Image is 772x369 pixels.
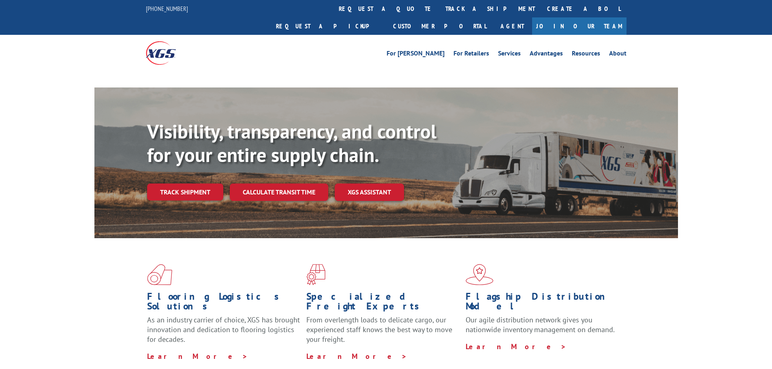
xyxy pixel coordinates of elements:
[387,17,492,35] a: Customer Portal
[147,352,248,361] a: Learn More >
[230,183,328,201] a: Calculate transit time
[147,292,300,315] h1: Flooring Logistics Solutions
[147,264,172,285] img: xgs-icon-total-supply-chain-intelligence-red
[492,17,532,35] a: Agent
[530,50,563,59] a: Advantages
[466,264,494,285] img: xgs-icon-flagship-distribution-model-red
[147,315,300,344] span: As an industry carrier of choice, XGS has brought innovation and dedication to flooring logistics...
[453,50,489,59] a: For Retailers
[466,342,567,351] a: Learn More >
[609,50,627,59] a: About
[146,4,188,13] a: [PHONE_NUMBER]
[387,50,445,59] a: For [PERSON_NAME]
[306,352,407,361] a: Learn More >
[335,183,404,201] a: XGS ASSISTANT
[572,50,600,59] a: Resources
[532,17,627,35] a: Join Our Team
[466,292,619,315] h1: Flagship Distribution Model
[306,315,460,351] p: From overlength loads to delicate cargo, our experienced staff knows the best way to move your fr...
[270,17,387,35] a: Request a pickup
[147,119,436,167] b: Visibility, transparency, and control for your entire supply chain.
[498,50,521,59] a: Services
[147,183,223,200] a: Track shipment
[306,292,460,315] h1: Specialized Freight Experts
[466,315,615,334] span: Our agile distribution network gives you nationwide inventory management on demand.
[306,264,325,285] img: xgs-icon-focused-on-flooring-red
